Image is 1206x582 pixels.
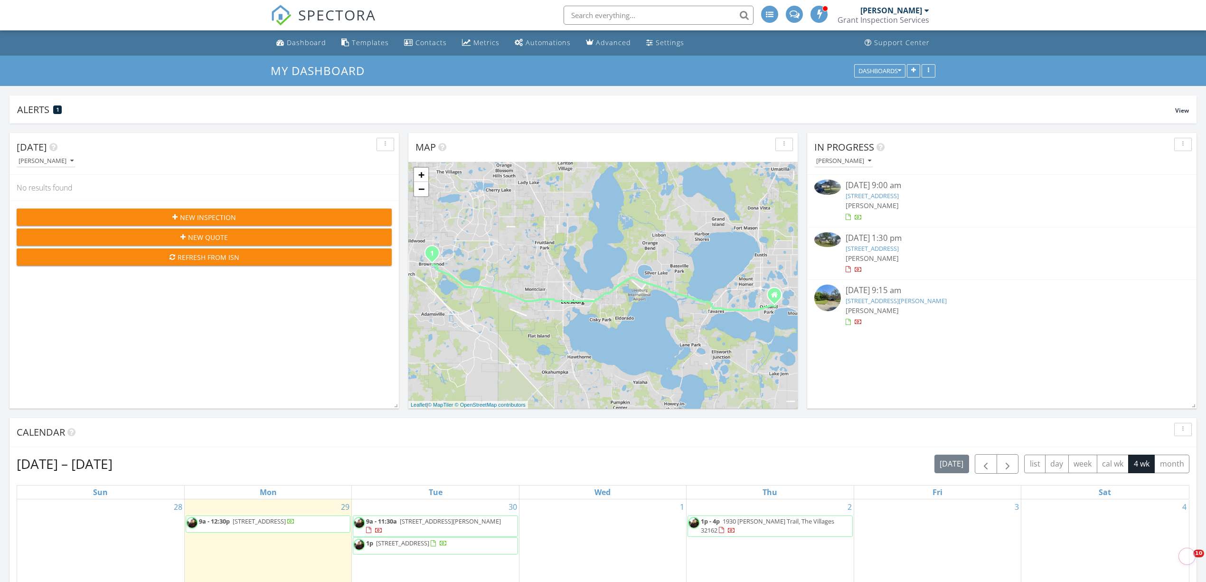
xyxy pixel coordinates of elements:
[353,517,365,529] img: thumbnail.jpg
[1097,455,1129,473] button: cal wk
[838,15,929,25] div: Grant Inspection Services
[688,515,852,537] a: 1p - 4p 1930 [PERSON_NAME] Trail, The Villages 32162
[455,402,526,408] a: © OpenStreetMap contributors
[353,515,518,537] a: 9a - 11:30a [STREET_ADDRESS][PERSON_NAME]
[846,499,854,515] a: Go to October 2, 2025
[188,232,228,242] span: New Quote
[17,248,392,266] button: Refresh from ISN
[353,537,518,554] a: 1p [STREET_ADDRESS]
[17,454,113,473] h2: [DATE] – [DATE]
[366,539,447,547] a: 1p [STREET_ADDRESS]
[376,539,429,547] span: [STREET_ADDRESS]
[172,499,184,515] a: Go to September 28, 2025
[17,103,1175,116] div: Alerts
[1024,455,1046,473] button: list
[854,64,905,77] button: Dashboards
[17,229,392,246] button: New Quote
[846,306,899,315] span: [PERSON_NAME]
[271,63,373,78] a: My Dashboard
[874,38,930,47] div: Support Center
[1097,486,1113,499] a: Saturday
[1174,550,1197,572] iframe: Intercom live chat
[186,515,350,533] a: 9a - 12:30p [STREET_ADDRESS]
[17,426,65,439] span: Calendar
[408,401,528,409] div: |
[91,486,110,499] a: Sunday
[186,517,198,529] img: thumbnail.jpg
[846,180,1158,191] div: [DATE] 9:00 am
[814,285,1189,327] a: [DATE] 9:15 am [STREET_ADDRESS][PERSON_NAME] [PERSON_NAME]
[432,253,438,258] div: 2138 Kacanich Loop, The Villages, FL 32163
[17,141,47,153] span: [DATE]
[816,158,871,164] div: [PERSON_NAME]
[846,191,899,200] a: [STREET_ADDRESS]
[507,499,519,515] a: Go to September 30, 2025
[180,212,236,222] span: New Inspection
[701,517,834,534] span: 1930 [PERSON_NAME] Trail, The Villages 32162
[858,67,901,74] div: Dashboards
[366,539,373,547] span: 1p
[1013,499,1021,515] a: Go to October 3, 2025
[271,5,292,26] img: The Best Home Inspection Software - Spectora
[688,517,700,529] img: thumbnail.jpg
[701,517,720,525] span: 1p - 4p
[656,38,684,47] div: Settings
[199,517,295,525] a: 9a - 12:30p [STREET_ADDRESS]
[415,141,436,153] span: Map
[352,38,389,47] div: Templates
[458,34,503,52] a: Metrics
[846,244,899,253] a: [STREET_ADDRESS]
[366,517,501,534] a: 9a - 11:30a [STREET_ADDRESS][PERSON_NAME]
[582,34,635,52] a: Advanced
[24,252,384,262] div: Refresh from ISN
[846,254,899,263] span: [PERSON_NAME]
[975,454,997,474] button: Previous
[428,402,453,408] a: © MapTiler
[593,486,612,499] a: Wednesday
[233,517,286,525] span: [STREET_ADDRESS]
[701,517,834,534] a: 1p - 4p 1930 [PERSON_NAME] Trail, The Villages 32162
[846,296,947,305] a: [STREET_ADDRESS][PERSON_NAME]
[199,517,230,525] span: 9a - 12:30p
[814,155,873,168] button: [PERSON_NAME]
[57,106,59,113] span: 1
[17,155,75,168] button: [PERSON_NAME]
[846,285,1158,296] div: [DATE] 9:15 am
[814,141,874,153] span: In Progress
[814,232,841,247] img: 9540307%2Freports%2F243b47e1-883f-4504-b13f-29a082d4459a%2Fcover_photos%2F4YHuTky9etl2GoN7WIEM%2F...
[814,285,841,311] img: streetview
[411,402,426,408] a: Leaflet
[1045,455,1069,473] button: day
[678,499,686,515] a: Go to October 1, 2025
[353,539,365,551] img: thumbnail.jpg
[564,6,754,25] input: Search everything...
[415,38,447,47] div: Contacts
[400,34,451,52] a: Contacts
[642,34,688,52] a: Settings
[846,232,1158,244] div: [DATE] 1:30 pm
[1128,455,1155,473] button: 4 wk
[427,486,444,499] a: Tuesday
[271,13,376,33] a: SPECTORA
[9,175,399,200] div: No results found
[17,209,392,226] button: New Inspection
[814,180,1189,222] a: [DATE] 9:00 am [STREET_ADDRESS] [PERSON_NAME]
[339,499,351,515] a: Go to September 29, 2025
[473,38,499,47] div: Metrics
[258,486,279,499] a: Monday
[430,250,434,257] i: 1
[997,454,1019,474] button: Next
[511,34,575,52] a: Automations (Advanced)
[761,486,779,499] a: Thursday
[526,38,571,47] div: Automations
[338,34,393,52] a: Templates
[19,158,74,164] div: [PERSON_NAME]
[934,455,969,473] button: [DATE]
[931,486,944,499] a: Friday
[287,38,326,47] div: Dashboard
[814,180,841,194] img: 9523377%2Freports%2Fd5c4fb23-82b0-4dba-aa16-c94919b40444%2Fcover_photos%2FGhbHEPbWjDoBJPQoJe4o%2F...
[860,6,922,15] div: [PERSON_NAME]
[366,517,397,525] span: 9a - 11:30a
[846,201,899,210] span: [PERSON_NAME]
[400,517,501,525] span: [STREET_ADDRESS][PERSON_NAME]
